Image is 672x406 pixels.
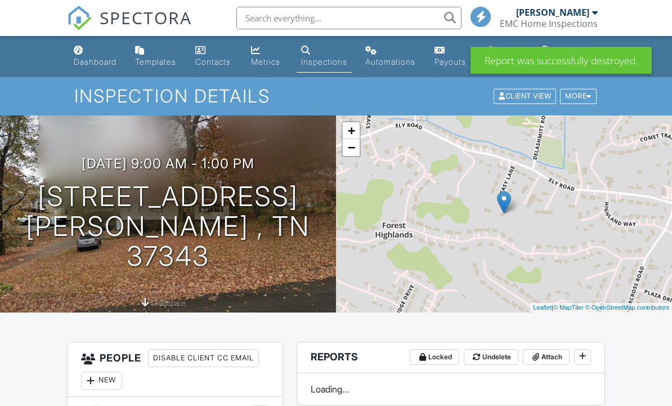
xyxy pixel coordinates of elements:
h3: People [68,342,283,397]
a: Dashboard [69,41,122,73]
a: Contacts [191,41,238,73]
img: The Best Home Inspection Software - Spectora [67,6,92,30]
div: | [530,303,672,313]
div: Metrics [251,57,280,66]
div: More [560,89,597,104]
div: Templates [135,57,176,66]
div: Disable Client CC Email [148,349,259,367]
a: Zoom out [343,139,360,156]
div: [PERSON_NAME] [516,7,589,18]
span: crawlspace [151,299,186,307]
span: SPECTORA [100,6,192,29]
a: Automations (Basic) [361,41,421,73]
a: © MapTiler [553,304,584,311]
div: New [81,372,122,390]
div: Payouts [434,57,466,66]
a: © OpenStreetMap contributors [585,304,669,311]
a: Zoom in [343,122,360,139]
h3: [DATE] 9:00 am - 1:00 pm [82,156,254,171]
div: Dashboard [74,57,117,66]
a: Inspections [297,41,352,73]
a: SPECTORA [67,15,192,39]
input: Search everything... [236,7,462,29]
a: Templates [131,41,181,73]
div: Report was successfully destroyed. [471,47,652,74]
a: Client View [492,91,559,100]
div: Inspections [301,57,347,66]
h1: Inspection Details [74,86,598,106]
div: Automations [365,57,415,66]
a: Metrics [247,41,288,73]
div: EMC Home Inspections [500,18,598,29]
div: Contacts [195,57,231,66]
h1: [STREET_ADDRESS] [PERSON_NAME] , TN 37343 [18,182,318,271]
a: Payouts [430,41,474,73]
a: Leaflet [533,304,552,311]
div: Client View [494,89,556,104]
